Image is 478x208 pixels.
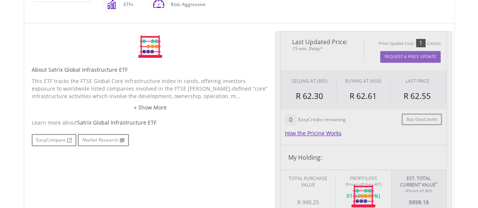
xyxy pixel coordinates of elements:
p: This ETF tracks the FTSE Global Core Infrastructure Index in rands, offering investors exposure t... [32,77,269,100]
a: + Show More [32,104,269,111]
a: Market Research [78,134,129,146]
h5: About Satrix Global Infrastructure ETF [32,66,269,74]
div: Learn more about [32,119,269,126]
a: EasyCompare [32,134,76,146]
span: Satrix Global Infrastructure ETF [77,119,156,126]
